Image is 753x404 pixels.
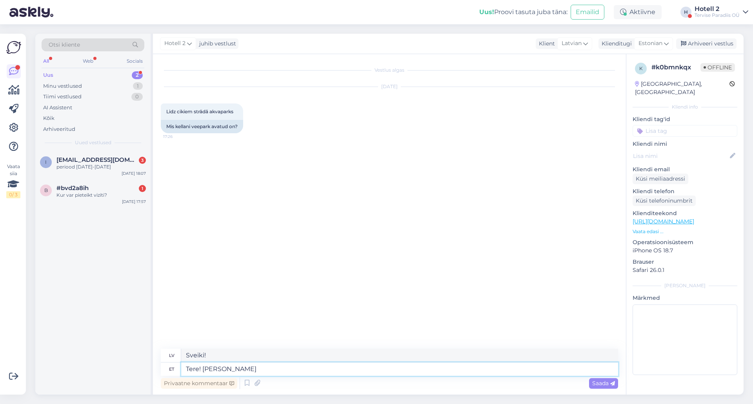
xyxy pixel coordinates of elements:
div: et [169,362,174,376]
div: Minu vestlused [43,82,82,90]
div: [DATE] [161,83,618,90]
div: Küsi meiliaadressi [633,174,688,184]
p: Klienditeekond [633,209,737,217]
div: Küsi telefoninumbrit [633,196,696,206]
span: #bvd2a8ih [56,185,89,192]
span: k [639,65,643,71]
div: AI Assistent [43,104,72,112]
span: Estonian [638,39,662,48]
div: [DATE] 18:07 [122,170,146,176]
span: Uued vestlused [75,139,111,146]
p: iPhone OS 18.7 [633,246,737,255]
div: # k0bmnkqx [651,63,700,72]
div: Kõik [43,114,55,122]
div: All [42,56,51,66]
span: Offline [700,63,735,72]
div: H [680,7,691,18]
div: Hotell 2 [695,6,740,12]
div: Privaatne kommentaar [161,378,237,389]
div: Proovi tasuta juba täna: [479,7,567,17]
div: Tiimi vestlused [43,93,82,101]
span: 17:26 [163,134,193,139]
b: Uus! [479,8,494,16]
p: Kliendi telefon [633,187,737,196]
p: Operatsioonisüsteem [633,238,737,246]
p: Märkmed [633,294,737,302]
div: Vaata siia [6,163,20,198]
span: b [44,187,48,193]
div: 0 / 3 [6,191,20,198]
div: 1 [139,185,146,192]
div: juhib vestlust [196,40,236,48]
p: Vaata edasi ... [633,228,737,235]
div: [GEOGRAPHIC_DATA], [GEOGRAPHIC_DATA] [635,80,729,96]
span: Lidz cikiem strādā akvaparks [166,109,233,114]
span: Latvian [562,39,582,48]
div: 0 [131,93,143,101]
p: Brauser [633,258,737,266]
div: Web [81,56,95,66]
div: Arhiveeritud [43,125,75,133]
div: Uus [43,71,53,79]
textarea: Tere! [PERSON_NAME] [181,362,618,376]
p: Kliendi nimi [633,140,737,148]
button: Emailid [571,5,604,20]
span: Hotell 2 [164,39,186,48]
span: i [45,159,47,165]
span: Otsi kliente [49,41,80,49]
div: [DATE] 17:57 [122,199,146,205]
a: [URL][DOMAIN_NAME] [633,218,694,225]
div: 3 [139,157,146,164]
img: Askly Logo [6,40,21,55]
div: Kur var pieteikt vizīti? [56,192,146,199]
span: irina.kablukova.001@mail.ee [56,156,138,163]
div: lv [169,349,175,362]
div: Vestlus algas [161,67,618,74]
div: periood [DATE]-[DATE] [56,163,146,170]
input: Lisa nimi [633,152,728,160]
div: Aktiivne [614,5,662,19]
p: Safari 26.0.1 [633,266,737,274]
input: Lisa tag [633,125,737,137]
textarea: Sveiki! [181,349,618,362]
div: Klienditugi [598,40,632,48]
div: Kliendi info [633,103,737,111]
div: Arhiveeri vestlus [676,38,737,49]
div: Tervise Paradiis OÜ [695,12,740,18]
a: Hotell 2Tervise Paradiis OÜ [695,6,748,18]
div: 1 [133,82,143,90]
div: 2 [132,71,143,79]
p: Kliendi email [633,165,737,174]
span: Saada [592,380,615,387]
div: [PERSON_NAME] [633,282,737,289]
div: Klient [536,40,555,48]
div: Mis kellani veepark avatud on? [161,120,243,133]
p: Kliendi tag'id [633,115,737,123]
div: Socials [125,56,144,66]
